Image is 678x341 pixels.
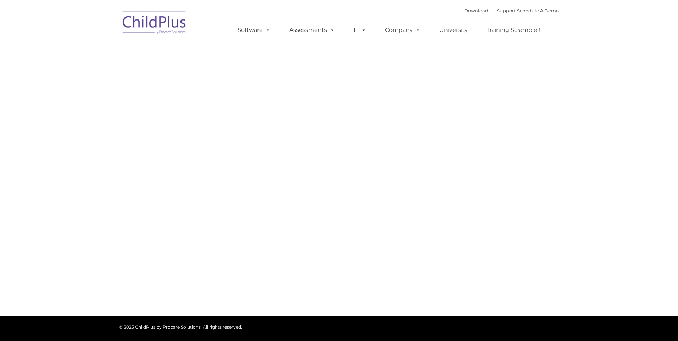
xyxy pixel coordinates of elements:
a: Download [464,8,488,13]
a: University [432,23,475,37]
a: Assessments [282,23,342,37]
img: ChildPlus by Procare Solutions [119,6,190,41]
a: Training Scramble!! [479,23,547,37]
a: Schedule A Demo [517,8,559,13]
a: Company [378,23,428,37]
a: Support [497,8,516,13]
span: © 2025 ChildPlus by Procare Solutions. All rights reserved. [119,324,242,330]
a: IT [346,23,373,37]
a: Software [230,23,278,37]
font: | [464,8,559,13]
